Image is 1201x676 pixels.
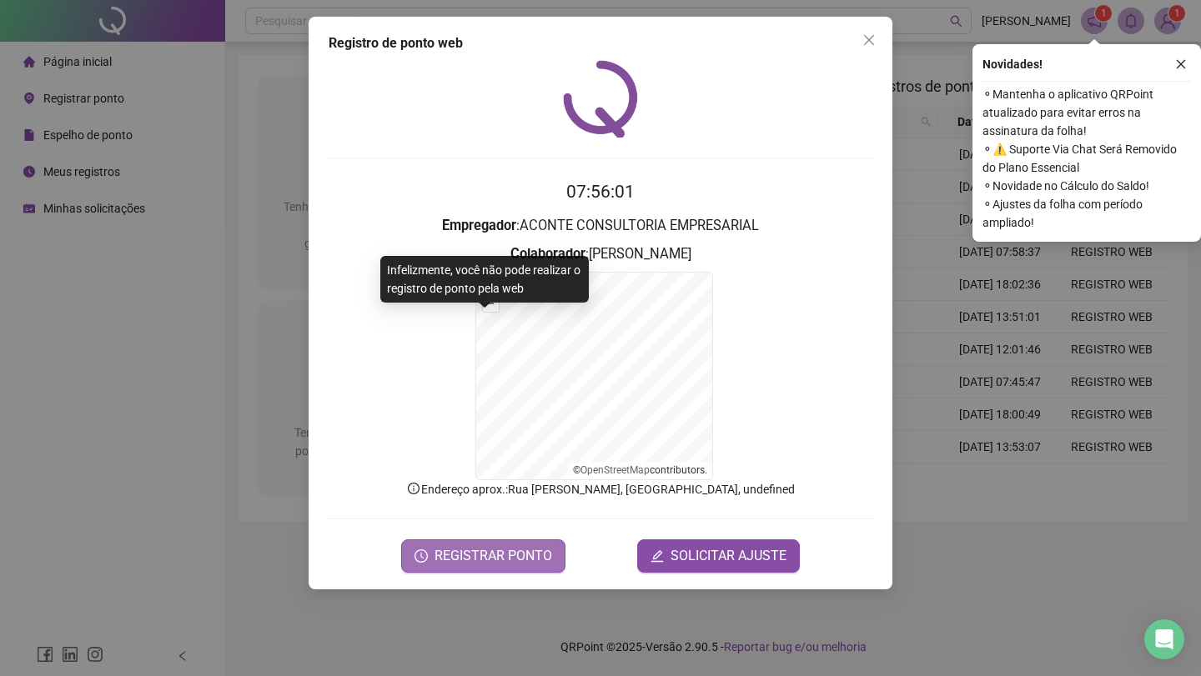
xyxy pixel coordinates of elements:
[329,215,872,237] h3: : ACONTE CONSULTORIA EMPRESARIAL
[651,549,664,563] span: edit
[329,480,872,498] p: Endereço aprox. : Rua [PERSON_NAME], [GEOGRAPHIC_DATA], undefined
[442,218,516,233] strong: Empregador
[982,55,1043,73] span: Novidades !
[329,33,872,53] div: Registro de ponto web
[401,539,565,573] button: REGISTRAR PONTO
[637,539,800,573] button: editSOLICITAR AJUSTE
[982,85,1191,140] span: ⚬ Mantenha o aplicativo QRPoint atualizado para evitar erros na assinatura da folha!
[1175,58,1187,70] span: close
[566,182,635,202] time: 07:56:01
[1144,619,1184,659] div: Open Intercom Messenger
[982,140,1191,177] span: ⚬ ⚠️ Suporte Via Chat Será Removido do Plano Essencial
[415,549,428,563] span: clock-circle
[435,546,552,566] span: REGISTRAR PONTO
[510,246,585,262] strong: Colaborador
[483,296,499,312] button: –
[563,60,638,138] img: QRPoint
[982,177,1191,195] span: ⚬ Novidade no Cálculo do Saldo!
[580,464,650,476] a: OpenStreetMap
[856,27,882,53] button: Close
[573,464,707,476] li: © contributors.
[329,243,872,265] h3: : [PERSON_NAME]
[982,195,1191,232] span: ⚬ Ajustes da folha com período ampliado!
[406,481,421,496] span: info-circle
[862,33,876,47] span: close
[671,546,786,566] span: SOLICITAR AJUSTE
[380,256,589,303] div: Infelizmente, você não pode realizar o registro de ponto pela web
